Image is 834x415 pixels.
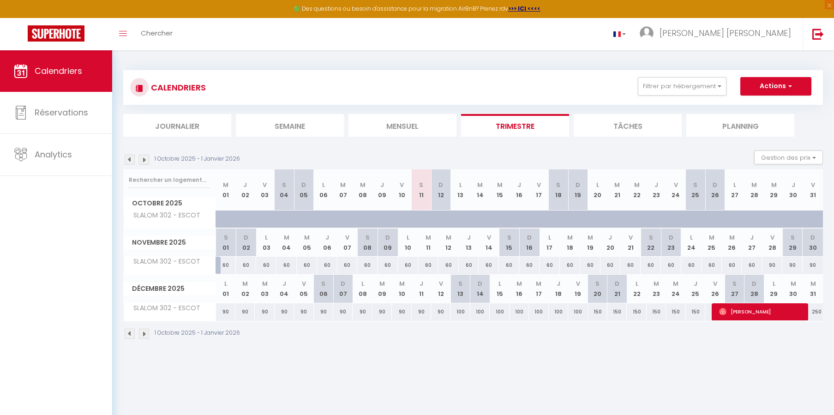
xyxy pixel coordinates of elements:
[641,229,661,257] th: 22
[740,77,811,96] button: Actions
[461,114,569,137] li: Trimestre
[459,229,479,257] th: 13
[385,233,390,242] abbr: D
[686,169,705,211] th: 25
[686,275,705,303] th: 25
[536,279,541,288] abbr: M
[580,257,600,274] div: 60
[600,257,621,274] div: 60
[660,27,791,39] span: [PERSON_NAME] [PERSON_NAME]
[263,180,267,189] abbr: V
[713,279,717,288] abbr: V
[451,275,470,303] th: 13
[529,303,548,320] div: 100
[412,303,431,320] div: 90
[282,180,286,189] abbr: S
[301,180,306,189] abbr: D
[353,303,372,320] div: 90
[341,279,345,288] abbr: D
[649,233,653,242] abbr: S
[124,197,216,210] span: Octobre 2025
[764,169,783,211] th: 29
[418,257,438,274] div: 60
[627,169,646,211] th: 22
[666,169,685,211] th: 24
[713,180,717,189] abbr: D
[510,275,529,303] th: 16
[568,303,588,320] div: 100
[451,303,470,320] div: 100
[614,180,620,189] abbr: M
[803,169,823,211] th: 31
[256,229,276,257] th: 03
[600,229,621,257] th: 20
[638,77,726,96] button: Filtrer par hébergement
[398,229,418,257] th: 10
[262,279,268,288] abbr: M
[276,229,297,257] th: 04
[732,279,737,288] abbr: S
[529,169,548,211] th: 17
[580,229,600,257] th: 19
[317,257,337,274] div: 60
[340,180,346,189] abbr: M
[742,257,762,274] div: 60
[242,279,248,288] abbr: M
[705,169,725,211] th: 26
[294,275,313,303] th: 05
[380,180,384,189] abbr: J
[725,275,744,303] th: 27
[490,303,509,320] div: 100
[431,303,450,320] div: 90
[791,279,796,288] abbr: M
[537,180,541,189] abbr: V
[412,275,431,303] th: 11
[499,229,519,257] th: 15
[705,275,725,303] th: 26
[666,303,685,320] div: 150
[398,257,418,274] div: 60
[276,257,297,274] div: 60
[357,229,378,257] th: 08
[770,233,774,242] abbr: V
[470,275,490,303] th: 14
[419,180,423,189] abbr: S
[516,279,522,288] abbr: M
[216,169,235,211] th: 01
[337,257,358,274] div: 60
[314,275,333,303] th: 06
[647,169,666,211] th: 23
[771,180,777,189] abbr: M
[729,233,735,242] abbr: M
[568,169,588,211] th: 19
[378,257,398,274] div: 60
[792,180,795,189] abbr: J
[690,233,693,242] abbr: L
[574,114,682,137] li: Tâches
[549,169,568,211] th: 18
[459,180,462,189] abbr: L
[302,279,306,288] abbr: V
[607,303,627,320] div: 150
[35,149,72,160] span: Analytics
[719,303,803,320] span: [PERSON_NAME]
[519,229,540,257] th: 16
[762,257,782,274] div: 90
[361,279,364,288] abbr: L
[588,275,607,303] th: 20
[519,257,540,274] div: 60
[124,282,216,295] span: Décembre 2025
[666,275,685,303] th: 24
[810,233,815,242] abbr: D
[568,275,588,303] th: 19
[540,229,560,257] th: 17
[681,229,702,257] th: 24
[477,180,483,189] abbr: M
[510,303,529,320] div: 100
[508,5,540,12] strong: >>> ICI <<<<
[634,180,640,189] abbr: M
[431,169,450,211] th: 12
[803,275,823,303] th: 31
[803,303,823,320] div: 250
[275,275,294,303] th: 04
